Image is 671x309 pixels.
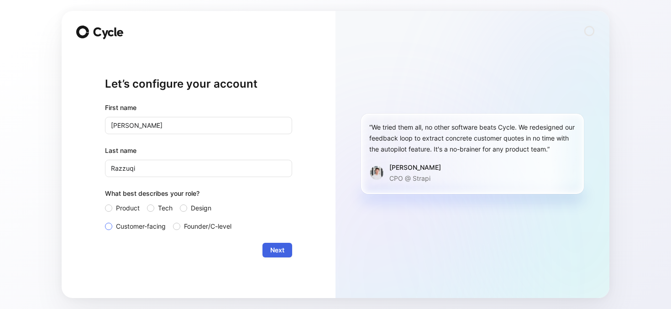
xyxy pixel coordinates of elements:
[369,122,576,155] div: “We tried them all, no other software beats Cycle. We redesigned our feedback loop to extract con...
[262,243,292,257] button: Next
[105,145,292,156] label: Last name
[105,117,292,134] input: John
[105,77,292,91] h1: Let’s configure your account
[105,102,292,113] div: First name
[389,173,441,184] p: CPO @ Strapi
[270,245,284,256] span: Next
[191,203,211,214] span: Design
[105,188,292,203] div: What best describes your role?
[116,221,166,232] span: Customer-facing
[105,160,292,177] input: Doe
[184,221,231,232] span: Founder/C-level
[116,203,140,214] span: Product
[158,203,173,214] span: Tech
[389,162,441,173] div: [PERSON_NAME]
